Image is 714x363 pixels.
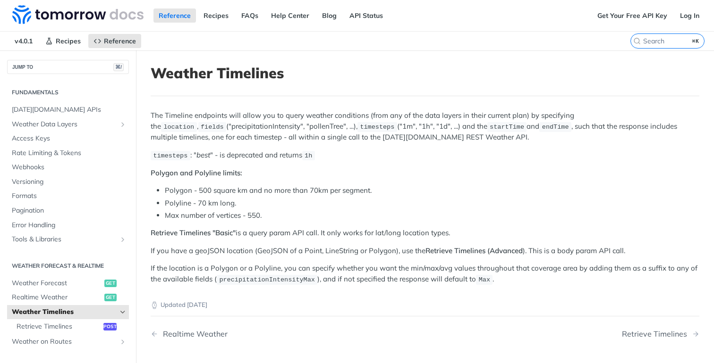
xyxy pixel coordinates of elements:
p: The Timeline endpoints will allow you to query weather conditions (from any of the data layers in... [151,110,699,142]
button: Show subpages for Weather Data Layers [119,121,127,128]
a: Weather Forecastget [7,276,129,290]
a: Get Your Free API Key [592,8,672,23]
a: Help Center [266,8,314,23]
span: ⌘/ [113,63,124,71]
span: Weather Data Layers [12,120,117,129]
span: Weather on Routes [12,337,117,346]
a: Weather TimelinesHide subpages for Weather Timelines [7,305,129,319]
a: Recipes [198,8,234,23]
span: Weather Forecast [12,279,102,288]
li: Max number of vertices - 550. [165,210,699,221]
kbd: ⌘K [690,36,702,46]
a: Log In [675,8,705,23]
li: Polygon - 500 square km and no more than 70km per segment. [165,185,699,196]
p: If you have a geoJSON location (GeoJSON of a Point, LineString or Polygon), use the ). This is a ... [151,246,699,256]
span: v4.0.1 [9,34,38,48]
a: Error Handling [7,218,129,232]
span: Access Keys [12,134,127,143]
a: Realtime Weatherget [7,290,129,305]
p: : " " - is deprecated and returns [151,150,699,161]
p: Updated [DATE] [151,300,699,310]
a: Rate Limiting & Tokens [7,146,129,160]
span: Formats [12,191,127,201]
a: Recipes [40,34,86,48]
em: best [196,150,210,159]
p: is a query param API call. It only works for lat/long location types. [151,228,699,239]
p: If the location is a Polygon or a Polyline, you can specify whether you want the min/max/avg valu... [151,263,699,285]
a: [DATE][DOMAIN_NAME] APIs [7,103,129,117]
a: Weather on RoutesShow subpages for Weather on Routes [7,335,129,349]
a: Previous Page: Realtime Weather [151,330,386,338]
a: Versioning [7,175,129,189]
a: FAQs [236,8,263,23]
strong: Retrieve Timelines "Basic" [151,228,236,237]
div: Retrieve Timelines [622,330,692,338]
span: Error Handling [12,221,127,230]
nav: Pagination Controls [151,320,699,348]
span: Realtime Weather [12,293,102,302]
a: API Status [344,8,388,23]
span: precipitationIntensityMax [219,276,315,283]
span: endTime [542,124,569,131]
button: JUMP TO⌘/ [7,60,129,74]
button: Hide subpages for Weather Timelines [119,308,127,316]
img: Tomorrow.io Weather API Docs [12,5,144,24]
span: Rate Limiting & Tokens [12,148,127,158]
span: Reference [104,37,136,45]
span: Weather Timelines [12,307,117,317]
span: get [104,294,117,301]
a: Access Keys [7,132,129,146]
span: startTime [490,124,524,131]
span: Pagination [12,206,127,215]
span: location [163,124,194,131]
li: Polyline - 70 km long. [165,198,699,209]
span: Tools & Libraries [12,235,117,244]
button: Show subpages for Weather on Routes [119,338,127,346]
button: Show subpages for Tools & Libraries [119,236,127,243]
span: post [103,323,117,330]
strong: Retrieve Timelines (Advanced [425,246,523,255]
span: Recipes [56,37,81,45]
a: Weather Data LayersShow subpages for Weather Data Layers [7,117,129,132]
a: Pagination [7,204,129,218]
span: Retrieve Timelines [17,322,101,331]
span: fields [201,124,224,131]
div: Realtime Weather [158,330,228,338]
a: Retrieve Timelinespost [12,320,129,334]
strong: Polygon and Polyline limits: [151,168,242,177]
a: Formats [7,189,129,203]
span: [DATE][DOMAIN_NAME] APIs [12,105,127,115]
span: get [104,280,117,287]
a: Blog [317,8,342,23]
span: 1h [305,152,312,159]
a: Next Page: Retrieve Timelines [622,330,699,338]
span: Max [479,276,490,283]
span: Versioning [12,177,127,187]
a: Reference [153,8,196,23]
h2: Weather Forecast & realtime [7,262,129,270]
span: timesteps [153,152,187,159]
svg: Search [633,37,641,45]
a: Tools & LibrariesShow subpages for Tools & Libraries [7,232,129,247]
span: Webhooks [12,163,127,172]
h1: Weather Timelines [151,65,699,82]
span: timesteps [360,124,394,131]
h2: Fundamentals [7,88,129,97]
a: Reference [88,34,141,48]
a: Webhooks [7,160,129,174]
